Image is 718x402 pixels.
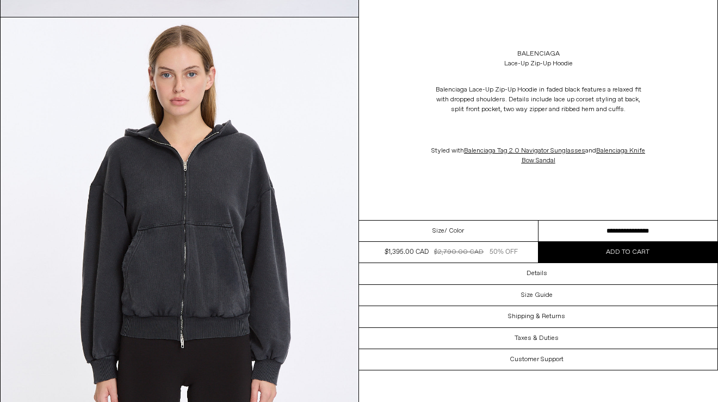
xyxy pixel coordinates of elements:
span: Add to cart [606,248,649,257]
a: Balenciaga [517,49,560,59]
span: Size [432,226,444,236]
p: Balenciaga Lace-Up Zip-Up Hoodie in faded black features a relaxed fit with dropped shoulders. De... [430,80,647,120]
h3: Shipping & Returns [508,313,565,320]
h3: Details [527,270,547,277]
button: Add to cart [538,242,718,263]
h3: Size Guide [521,291,553,299]
span: Styled with and [431,147,645,165]
h3: Taxes & Duties [515,334,559,342]
span: / Color [444,226,464,236]
div: Lace-Up Zip-Up Hoodie [504,59,573,69]
div: $1,395.00 CAD [385,247,429,257]
a: Balenciaga Tag 2.0 Navigator Sunglasses [464,147,585,155]
h3: Customer Support [510,356,564,363]
div: 50% OFF [490,247,518,257]
div: $2,790.00 CAD [434,247,484,257]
